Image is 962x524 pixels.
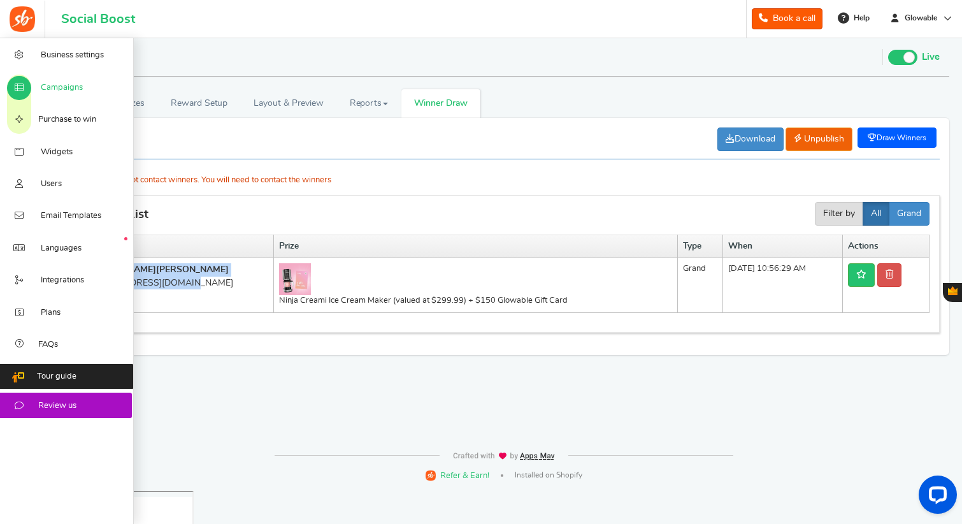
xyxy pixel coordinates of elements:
[157,89,240,118] a: Reward Setup
[723,258,842,313] td: [DATE] 10:56:29 AM
[41,275,84,286] span: Integrations
[241,89,336,118] a: Layout & Preview
[677,258,722,313] td: grand
[127,74,137,84] img: tab_keywords_by_traffic_grey.svg
[10,6,35,32] img: Social Boost
[124,237,127,240] em: New
[41,243,82,254] span: Languages
[833,8,876,28] a: Help
[41,307,61,319] span: Plans
[858,127,937,148] a: Draw Winners
[426,469,489,481] a: Refer & Earn!
[156,265,229,274] span: [PERSON_NAME]
[943,283,962,302] button: Gratisfaction
[41,178,62,190] span: Users
[38,339,58,351] span: FAQs
[848,263,875,287] a: Unpublish
[683,242,701,251] b: Type
[34,74,45,84] img: tab_domain_overview_orange.svg
[41,147,73,158] span: Widgets
[717,127,784,151] a: Download
[922,50,940,64] span: Live
[41,210,101,222] span: Email Templates
[848,242,879,251] b: Actions
[452,452,556,460] img: img-footer.webp
[41,82,83,94] span: Campaigns
[863,202,889,226] button: All
[279,242,299,251] b: Prize
[501,474,503,477] span: |
[83,265,229,274] b: [PERSON_NAME]
[38,114,96,126] span: Purchase to win
[900,13,942,24] span: Glowable
[83,277,268,289] div: [EMAIL_ADDRESS][DOMAIN_NAME]
[20,33,31,43] img: website_grey.svg
[274,258,678,313] td: Ninja Creami Ice Cream Maker (valued at $299.99) + $150 Glowable Gift Card
[36,20,62,31] div: v 4.0.24
[948,286,958,295] span: Gratisfaction
[41,50,104,61] span: Business settings
[752,8,822,29] a: Book a call
[889,202,930,226] button: Grand
[851,13,870,24] span: Help
[515,470,582,481] span: Installed on Shopify
[336,89,401,118] a: Reports
[37,371,76,382] span: Tour guide
[38,400,76,412] span: Review us
[68,172,940,189] div: Note: We do not contact winners. You will need to contact the winners
[48,75,114,84] div: Domain Overview
[414,97,467,110] span: Winner Draw
[61,12,135,26] h1: Social Boost
[141,75,215,84] div: Keywords by Traffic
[728,242,752,251] b: When
[804,135,844,143] span: Unpublish
[33,33,140,43] div: Domain: [DOMAIN_NAME]
[908,470,962,524] iframe: LiveChat chat widget
[815,202,863,226] button: Filter by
